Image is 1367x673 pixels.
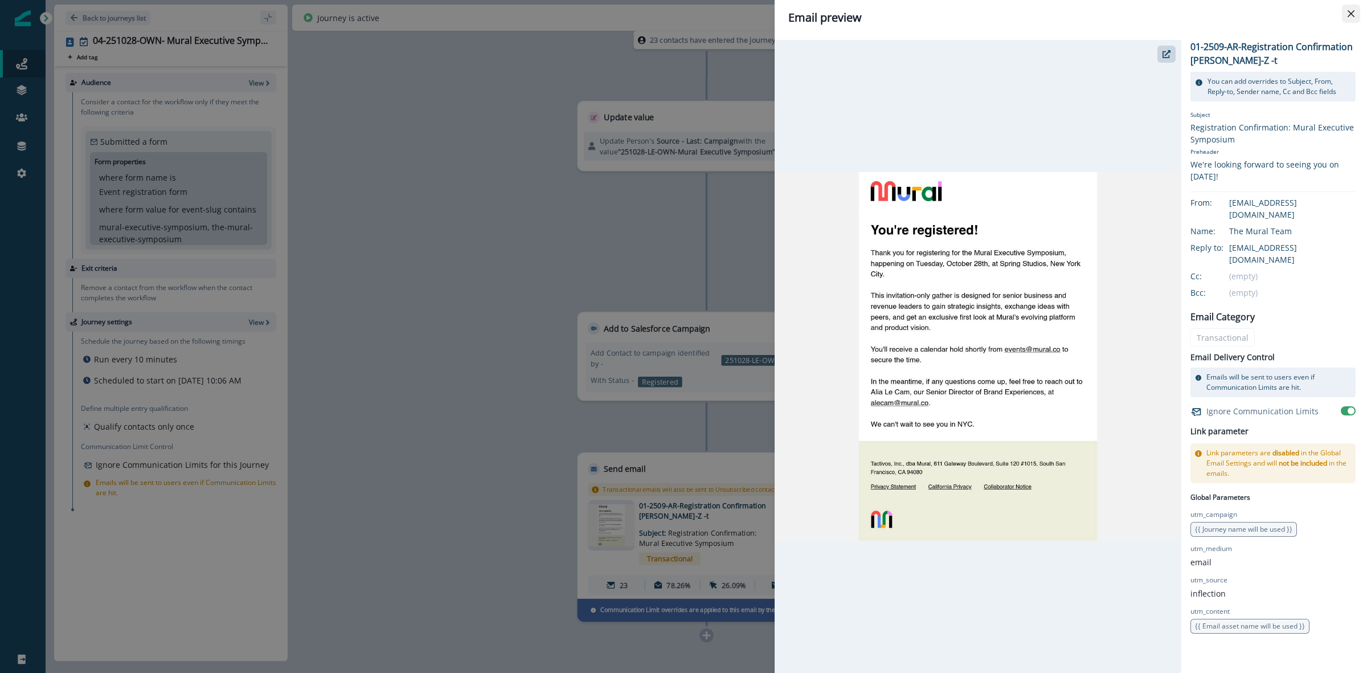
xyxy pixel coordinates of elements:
div: Name: [1190,225,1247,237]
p: utm_medium [1190,544,1232,554]
img: email asset unavailable [775,172,1181,541]
p: You can add overrides to Subject, From, Reply-to, Sender name, Cc and Bcc fields [1208,76,1351,97]
div: [EMAIL_ADDRESS][DOMAIN_NAME] [1229,242,1356,266]
p: Global Parameters [1190,490,1250,503]
div: Cc: [1190,270,1247,282]
div: (empty) [1229,287,1356,299]
span: {{ Email asset name will be used }} [1195,621,1305,631]
div: From: [1190,197,1247,209]
p: utm_content [1190,606,1230,617]
button: Close [1342,5,1360,23]
span: not be included [1279,458,1327,468]
h2: Link parameter [1190,425,1249,439]
div: (empty) [1229,270,1356,282]
div: [EMAIL_ADDRESS][DOMAIN_NAME] [1229,197,1356,221]
p: email [1190,556,1212,568]
div: Registration Confirmation: Mural Executive Symposium [1190,121,1356,145]
div: Email preview [788,9,1353,26]
p: utm_source [1190,575,1227,585]
div: Reply to: [1190,242,1247,254]
span: disabled [1272,448,1299,458]
div: Bcc: [1190,287,1247,299]
p: Subject [1190,111,1356,121]
p: Link parameters are in the Global Email Settings and will in the emails. [1206,448,1351,479]
span: {{ Journey name will be used }} [1195,524,1292,534]
p: utm_campaign [1190,509,1237,520]
p: 01-2509-AR-Registration Confirmation [PERSON_NAME]-Z -t [1190,40,1356,67]
p: inflection [1190,588,1226,599]
p: Preheader [1190,145,1356,158]
div: We're looking forward to seeing you on [DATE]! [1190,158,1356,182]
div: The Mural Team [1229,225,1356,237]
